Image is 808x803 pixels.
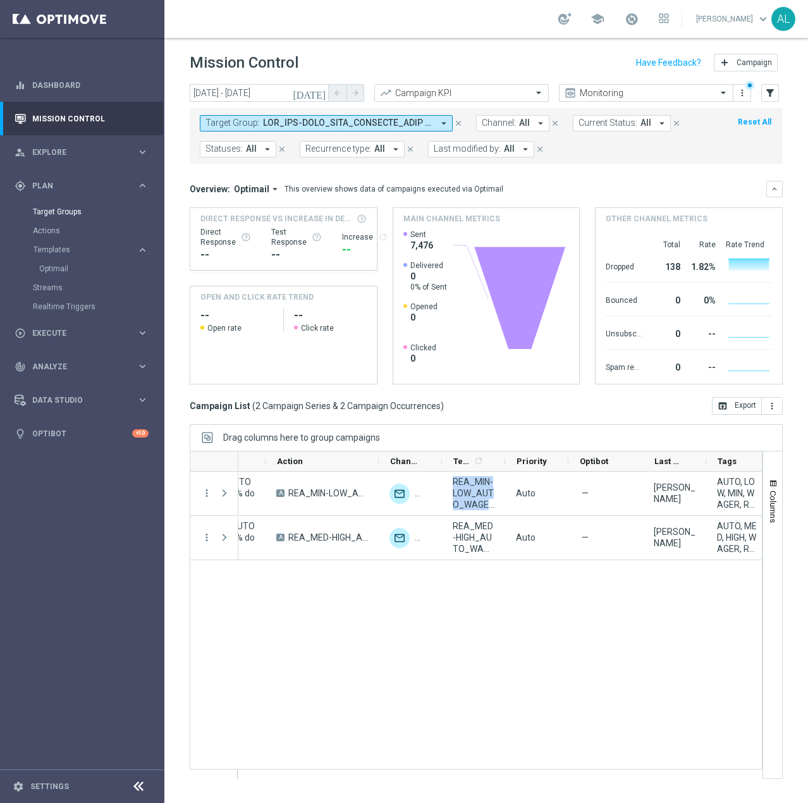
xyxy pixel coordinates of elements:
[34,246,137,254] div: Templates
[606,289,642,309] div: Bounced
[33,297,163,316] div: Realtime Triggers
[406,145,415,154] i: close
[190,516,238,560] div: Press SPACE to select this row.
[564,87,577,99] i: preview
[14,395,149,405] button: Data Studio keyboard_arrow_right
[271,247,322,262] div: --
[190,54,298,72] h1: Mission Control
[761,84,779,102] button: filter_alt
[685,289,716,309] div: 0%
[640,118,651,128] span: All
[276,489,285,497] span: A
[516,488,536,498] span: Auto
[766,181,783,197] button: keyboard_arrow_down
[374,84,549,102] ng-select: Campaign KPI
[271,227,322,247] div: Test Response
[685,255,716,276] div: 1.82%
[434,144,501,154] span: Last modified by:
[33,240,163,278] div: Templates
[516,532,536,542] span: Auto
[654,482,695,505] div: Antoni Litwinek
[379,87,392,99] i: trending_up
[606,322,642,343] div: Unsubscribed
[33,283,132,293] a: Streams
[200,247,251,262] div: --
[200,213,353,224] span: Direct Response VS Increase In Deposit Amount
[291,84,329,103] button: [DATE]
[288,532,368,543] span: REA_MED-HIGH_AUTO_WAGER_SEMI 50% do 300 PLN_WEEKLY
[453,520,494,555] span: REA_MED-HIGH_AUTO_WAGER_SEMI 50% do 300 PLN_031025
[15,428,26,439] i: lightbulb
[33,202,163,221] div: Target Groups
[472,454,484,468] span: Calculate column
[582,532,589,543] span: —
[647,289,680,309] div: 0
[672,119,681,128] i: close
[190,84,329,102] input: Select date range
[34,246,124,254] span: Templates
[14,147,149,157] div: person_search Explore keyboard_arrow_right
[262,144,273,155] i: arrow_drop_down
[33,245,149,255] div: Templates keyboard_arrow_right
[15,328,26,339] i: play_circle_outline
[636,58,701,67] input: Have Feedback?
[285,183,503,195] div: This overview shows data of campaigns executed via Optimail
[389,528,410,548] div: Optimail
[647,240,680,250] div: Total
[453,116,464,130] button: close
[771,7,795,31] div: AL
[718,457,737,466] span: Tags
[39,264,132,274] a: Optimail
[15,361,137,372] div: Analyze
[482,118,516,128] span: Channel:
[695,9,771,28] a: [PERSON_NAME]keyboard_arrow_down
[712,397,762,415] button: open_in_browser Export
[389,484,410,504] img: Optimail
[454,119,463,128] i: close
[305,144,371,154] span: Recurrence type:
[132,429,149,438] div: +10
[606,213,707,224] h4: Other channel metrics
[551,119,560,128] i: close
[410,343,436,353] span: Clicked
[717,476,759,510] span: AUTO, LOW, MIN, WAGER, REA, WEEKLY, SEMI
[415,484,435,504] img: Private message
[14,429,149,439] button: lightbulb Optibot +10
[517,457,547,466] span: Priority
[342,232,388,242] div: Increase
[737,115,773,129] button: Reset All
[453,457,472,466] span: Templates
[378,232,388,242] i: refresh
[201,532,212,543] button: more_vert
[269,183,281,195] i: arrow_drop_down
[32,396,137,404] span: Data Studio
[223,432,380,443] span: Drag columns here to group campaigns
[33,207,132,217] a: Target Groups
[559,84,733,102] ng-select: Monitoring
[756,12,770,26] span: keyboard_arrow_down
[519,118,530,128] span: All
[718,401,728,411] i: open_in_browser
[14,80,149,90] div: equalizer Dashboard
[410,261,447,271] span: Delivered
[288,487,368,499] span: REA_MIN-LOW_AUTO_WAGER_SEMI 50% do 100 PLN_WEEKLY
[770,185,779,193] i: keyboard_arrow_down
[453,476,494,510] span: REA_MIN-LOW_AUTO_WAGER_SEMI 50% do 100 PLN_031025
[504,144,515,154] span: All
[32,182,137,190] span: Plan
[200,291,314,303] h4: OPEN AND CLICK RATE TREND
[33,278,163,297] div: Streams
[200,141,276,157] button: Statuses: All arrow_drop_down
[30,783,69,790] a: Settings
[656,118,668,129] i: arrow_drop_down
[415,528,435,548] img: Private message
[410,230,433,240] span: Sent
[671,116,682,130] button: close
[390,457,420,466] span: Channel
[685,356,716,376] div: --
[606,255,642,276] div: Dropped
[333,89,342,97] i: arrow_back
[712,400,783,410] multiple-options-button: Export to CSV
